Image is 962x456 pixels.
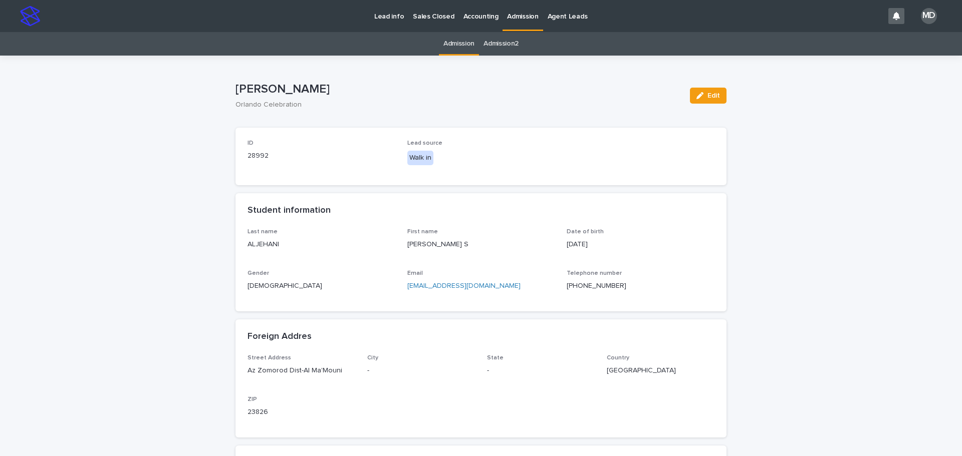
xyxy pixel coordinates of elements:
[20,6,40,26] img: stacker-logo-s-only.png
[248,151,395,161] p: 28992
[567,282,626,289] a: [PHONE_NUMBER]
[248,140,254,146] span: ID
[407,239,555,250] p: [PERSON_NAME] S
[567,239,714,250] p: [DATE]
[248,281,395,291] p: [DEMOGRAPHIC_DATA]
[248,239,395,250] p: ALJEHANI
[248,407,355,417] p: 23826
[248,365,355,376] p: Az Zomorod Dist-Al Ma'Mouni
[407,140,442,146] span: Lead source
[248,205,331,216] h2: Student information
[407,151,433,165] div: Walk in
[248,355,291,361] span: Street Address
[921,8,937,24] div: MD
[367,355,378,361] span: City
[248,270,269,276] span: Gender
[567,270,622,276] span: Telephone number
[407,270,423,276] span: Email
[484,32,519,56] a: Admission2
[607,365,714,376] p: [GEOGRAPHIC_DATA]
[487,355,504,361] span: State
[407,282,521,289] a: [EMAIL_ADDRESS][DOMAIN_NAME]
[367,365,475,376] p: -
[567,229,604,235] span: Date of birth
[690,88,727,104] button: Edit
[248,396,257,402] span: ZIP
[248,331,312,342] h2: Foreign Addres
[607,355,629,361] span: Country
[248,229,278,235] span: Last name
[235,101,678,109] p: Orlando Celebration
[235,82,682,97] p: [PERSON_NAME]
[443,32,474,56] a: Admission
[407,229,438,235] span: First name
[487,365,595,376] p: -
[707,92,720,99] span: Edit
